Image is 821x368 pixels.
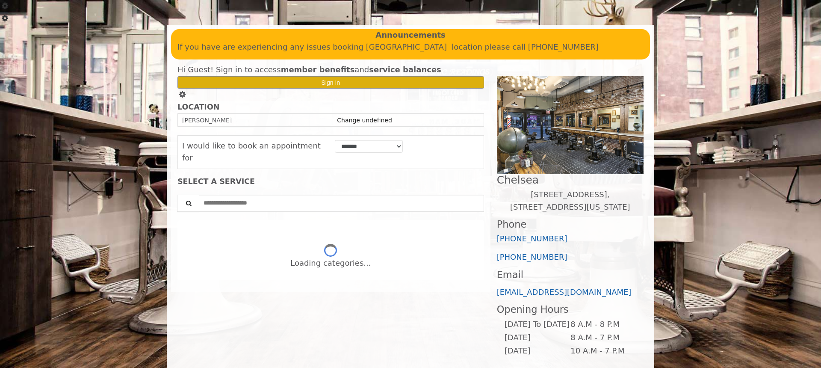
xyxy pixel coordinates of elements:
[570,331,636,344] td: 8 A.M - 7 P.M
[497,189,644,214] p: [STREET_ADDRESS],[STREET_ADDRESS][US_STATE]
[504,344,570,358] td: [DATE]
[375,29,446,42] b: Announcements
[337,117,392,124] a: Change undefined
[497,270,644,280] h3: Email
[177,103,219,111] b: LOCATION
[497,304,644,315] h3: Opening Hours
[504,318,570,331] td: [DATE] To [DATE]
[177,41,644,53] p: If you have are experiencing any issues booking [GEOGRAPHIC_DATA] location please call [PHONE_NUM...
[570,318,636,331] td: 8 A.M - 8 P.M
[177,195,199,212] button: Service Search
[570,344,636,358] td: 10 A.M - 7 P.M
[504,331,570,344] td: [DATE]
[182,117,232,124] span: [PERSON_NAME]
[497,288,632,297] a: [EMAIL_ADDRESS][DOMAIN_NAME]
[497,252,567,261] a: [PHONE_NUMBER]
[290,257,371,270] div: Loading categories...
[182,141,321,163] span: I would like to book an appointment for
[177,178,484,186] div: SELECT A SERVICE
[177,64,484,76] div: Hi Guest! Sign in to access and
[369,65,441,74] b: service balances
[497,219,644,230] h3: Phone
[497,174,644,186] h2: Chelsea
[281,65,355,74] b: member benefits
[177,76,484,89] button: Sign In
[497,234,567,243] a: [PHONE_NUMBER]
